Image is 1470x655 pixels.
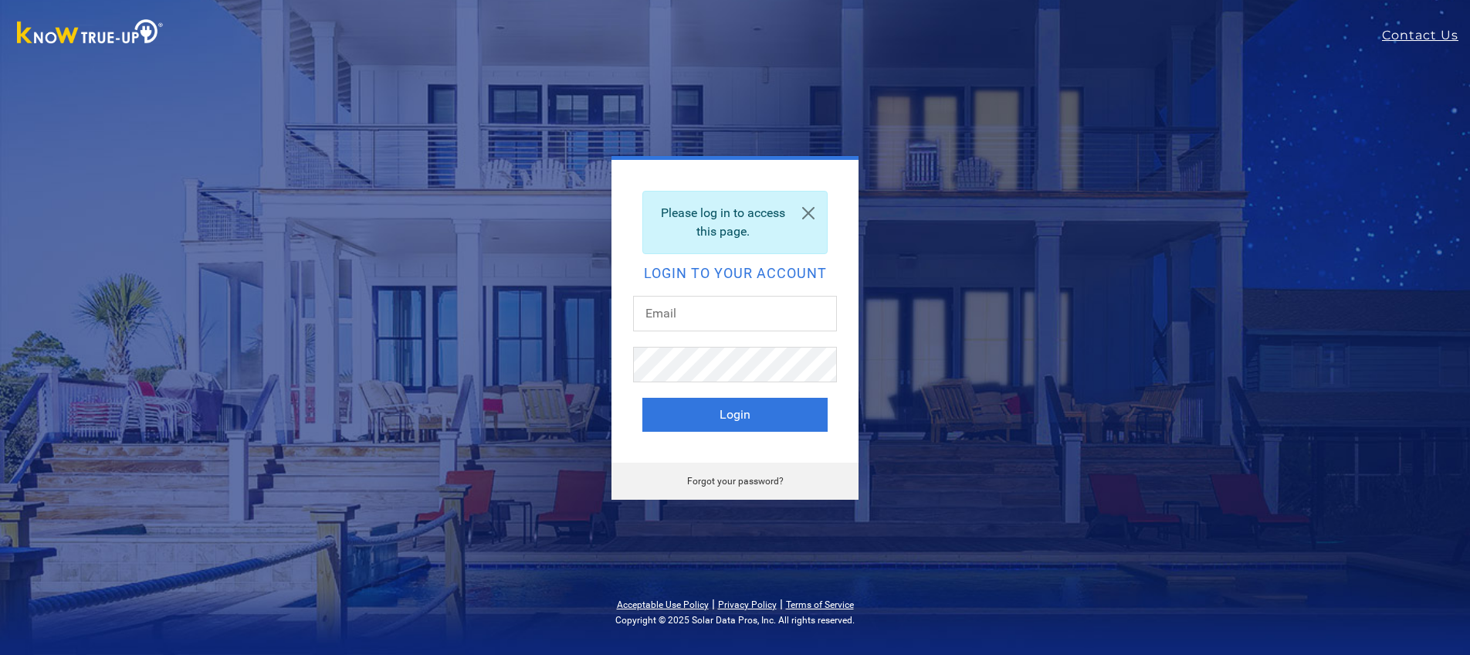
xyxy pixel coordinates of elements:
[780,596,783,611] span: |
[642,191,828,254] div: Please log in to access this page.
[617,599,709,610] a: Acceptable Use Policy
[633,296,837,331] input: Email
[718,599,777,610] a: Privacy Policy
[642,266,828,280] h2: Login to your account
[1382,26,1470,45] a: Contact Us
[712,596,715,611] span: |
[786,599,854,610] a: Terms of Service
[790,192,827,235] a: Close
[642,398,828,432] button: Login
[9,16,171,51] img: Know True-Up
[687,476,784,487] a: Forgot your password?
